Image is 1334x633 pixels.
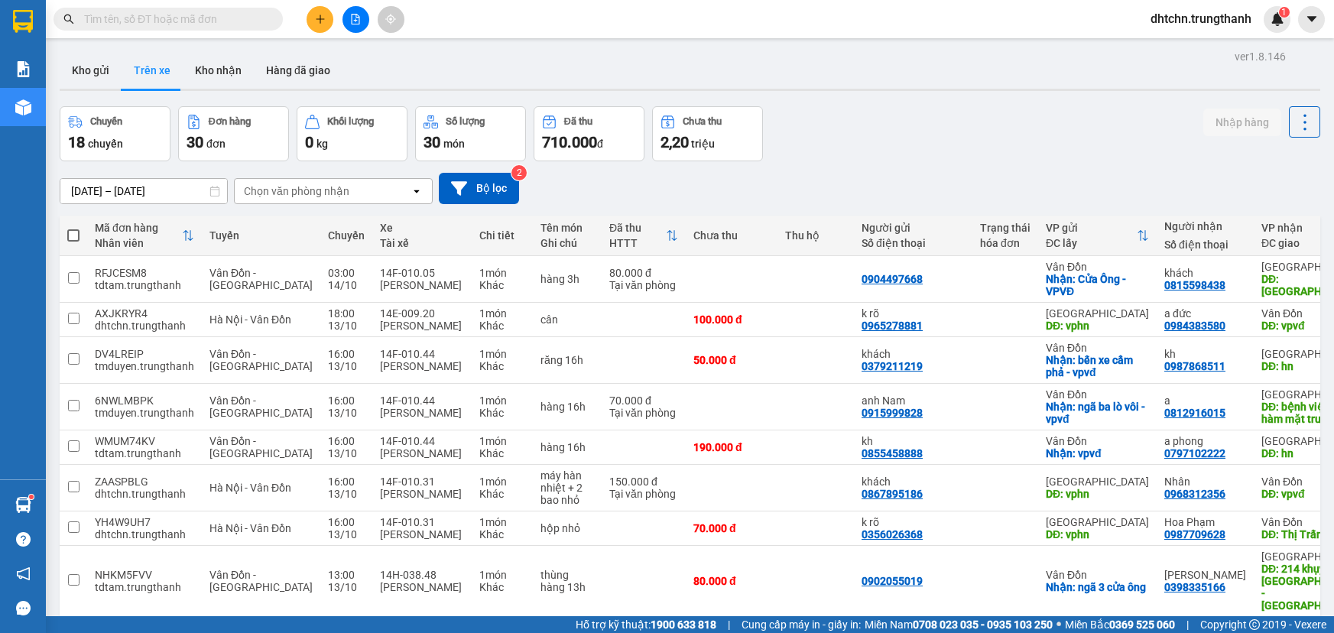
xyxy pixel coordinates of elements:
[328,348,365,360] div: 16:00
[1203,109,1281,136] button: Nhập hàng
[862,516,965,528] div: k rõ
[328,581,365,593] div: 13/10
[609,488,678,500] div: Tại văn phòng
[1046,237,1137,249] div: ĐC lấy
[443,138,465,150] span: món
[307,6,333,33] button: plus
[209,313,291,326] span: Hà Nội - Vân Đồn
[187,133,203,151] span: 30
[980,222,1031,234] div: Trạng thái
[95,237,182,249] div: Nhân viên
[297,106,407,161] button: Khối lượng0kg
[328,360,365,372] div: 13/10
[1056,622,1061,628] span: ⚪️
[479,307,525,320] div: 1 món
[378,6,404,33] button: aim
[305,133,313,151] span: 0
[1046,569,1149,581] div: Vân Đồn
[862,528,923,540] div: 0356026368
[862,435,965,447] div: kh
[609,394,678,407] div: 70.000 đ
[609,476,678,488] div: 150.000 đ
[1046,488,1149,500] div: DĐ: vphn
[693,229,770,242] div: Chưa thu
[328,407,365,419] div: 13/10
[862,307,965,320] div: k rõ
[95,569,194,581] div: NHKM5FVV
[534,106,644,161] button: Đã thu710.000đ
[1305,12,1319,26] span: caret-down
[209,116,251,127] div: Đơn hàng
[209,348,313,372] span: Vân Đồn - [GEOGRAPHIC_DATA]
[95,435,194,447] div: WMUM74KV
[380,569,464,581] div: 14H-038.48
[862,360,923,372] div: 0379211219
[87,216,202,256] th: Toggle SortBy
[95,279,194,291] div: tdtam.trungthanh
[328,435,365,447] div: 16:00
[380,267,464,279] div: 14F-010.05
[540,441,594,453] div: hàng 16h
[380,528,464,540] div: [PERSON_NAME]
[1164,360,1225,372] div: 0987868511
[862,237,965,249] div: Số điện thoại
[862,273,923,285] div: 0904497668
[479,476,525,488] div: 1 món
[479,447,525,459] div: Khác
[328,394,365,407] div: 16:00
[95,360,194,372] div: tmduyen.trungthanh
[609,267,678,279] div: 80.000 đ
[1164,348,1246,360] div: kh
[95,476,194,488] div: ZAASPBLG
[540,313,594,326] div: cân
[95,348,194,360] div: DV4LREIP
[380,394,464,407] div: 14F-010.44
[1164,239,1246,251] div: Số điện thoại
[651,618,716,631] strong: 1900 633 818
[380,279,464,291] div: [PERSON_NAME]
[862,488,923,500] div: 0867895186
[479,360,525,372] div: Khác
[479,229,525,242] div: Chi tiết
[68,133,85,151] span: 18
[479,320,525,332] div: Khác
[95,307,194,320] div: AXJKRYR4
[15,497,31,513] img: warehouse-icon
[380,307,464,320] div: 14E-009.20
[328,516,365,528] div: 16:00
[1065,616,1175,633] span: Miền Bắc
[1186,616,1189,633] span: |
[328,279,365,291] div: 14/10
[609,222,666,234] div: Đã thu
[209,394,313,419] span: Vân Đồn - [GEOGRAPHIC_DATA]
[380,447,464,459] div: [PERSON_NAME]
[1279,7,1290,18] sup: 1
[424,133,440,151] span: 30
[1046,528,1149,540] div: DĐ: vphn
[602,216,686,256] th: Toggle SortBy
[540,401,594,413] div: hàng 16h
[1046,273,1149,297] div: Nhận: Cửa Ông -VPVĐ
[693,575,770,587] div: 80.000 đ
[865,616,1053,633] span: Miền Nam
[178,106,289,161] button: Đơn hàng30đơn
[1235,48,1286,65] div: ver 1.8.146
[479,279,525,291] div: Khác
[1046,307,1149,320] div: [GEOGRAPHIC_DATA]
[16,601,31,615] span: message
[385,14,396,24] span: aim
[95,581,194,593] div: tdtam.trungthanh
[1271,12,1284,26] img: icon-new-feature
[1164,581,1225,593] div: 0398335166
[380,237,464,249] div: Tài xế
[652,106,763,161] button: Chưa thu2,20 triệu
[328,307,365,320] div: 18:00
[862,447,923,459] div: 0855458888
[60,52,122,89] button: Kho gửi
[380,488,464,500] div: [PERSON_NAME]
[862,407,923,419] div: 0915999828
[15,99,31,115] img: warehouse-icon
[742,616,861,633] span: Cung cấp máy in - giấy in:
[446,116,485,127] div: Số lượng
[411,185,423,197] svg: open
